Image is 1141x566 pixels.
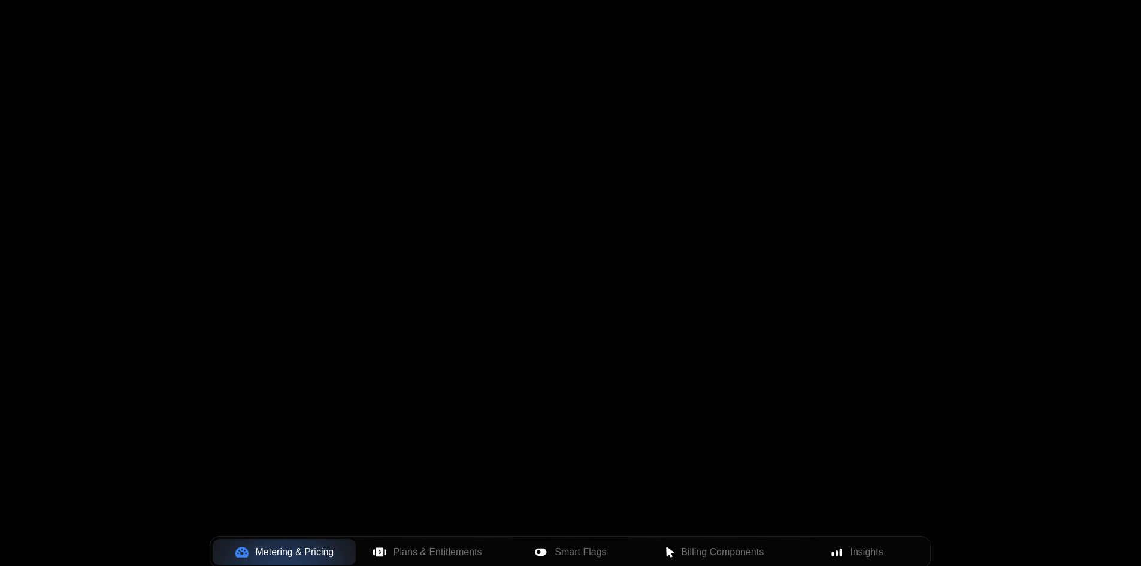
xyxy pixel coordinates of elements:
[356,539,499,565] button: Plans & Entitlements
[256,545,334,559] span: Metering & Pricing
[642,539,785,565] button: Billing Components
[785,539,928,565] button: Insights
[213,539,356,565] button: Metering & Pricing
[394,545,482,559] span: Plans & Entitlements
[681,545,764,559] span: Billing Components
[555,545,606,559] span: Smart Flags
[499,539,642,565] button: Smart Flags
[851,545,883,559] span: Insights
